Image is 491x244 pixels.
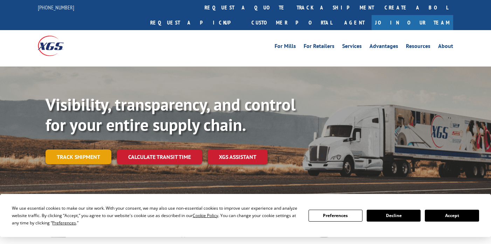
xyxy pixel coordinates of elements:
a: [PHONE_NUMBER] [38,4,74,11]
b: Visibility, transparency, and control for your entire supply chain. [46,93,296,135]
a: XGS ASSISTANT [208,149,268,165]
a: Calculate transit time [117,149,202,165]
span: Cookie Policy [193,212,218,218]
a: About [438,43,453,51]
a: Track shipment [46,149,111,164]
button: Accept [425,210,479,222]
a: Agent [337,15,372,30]
a: Resources [406,43,430,51]
button: Preferences [309,210,362,222]
a: Customer Portal [246,15,337,30]
a: Join Our Team [372,15,453,30]
span: Preferences [52,220,76,226]
a: Advantages [369,43,398,51]
button: Decline [367,210,421,222]
a: Request a pickup [145,15,246,30]
a: Services [342,43,362,51]
a: For Mills [275,43,296,51]
div: We use essential cookies to make our site work. With your consent, we may also use non-essential ... [12,204,300,226]
a: For Retailers [304,43,334,51]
